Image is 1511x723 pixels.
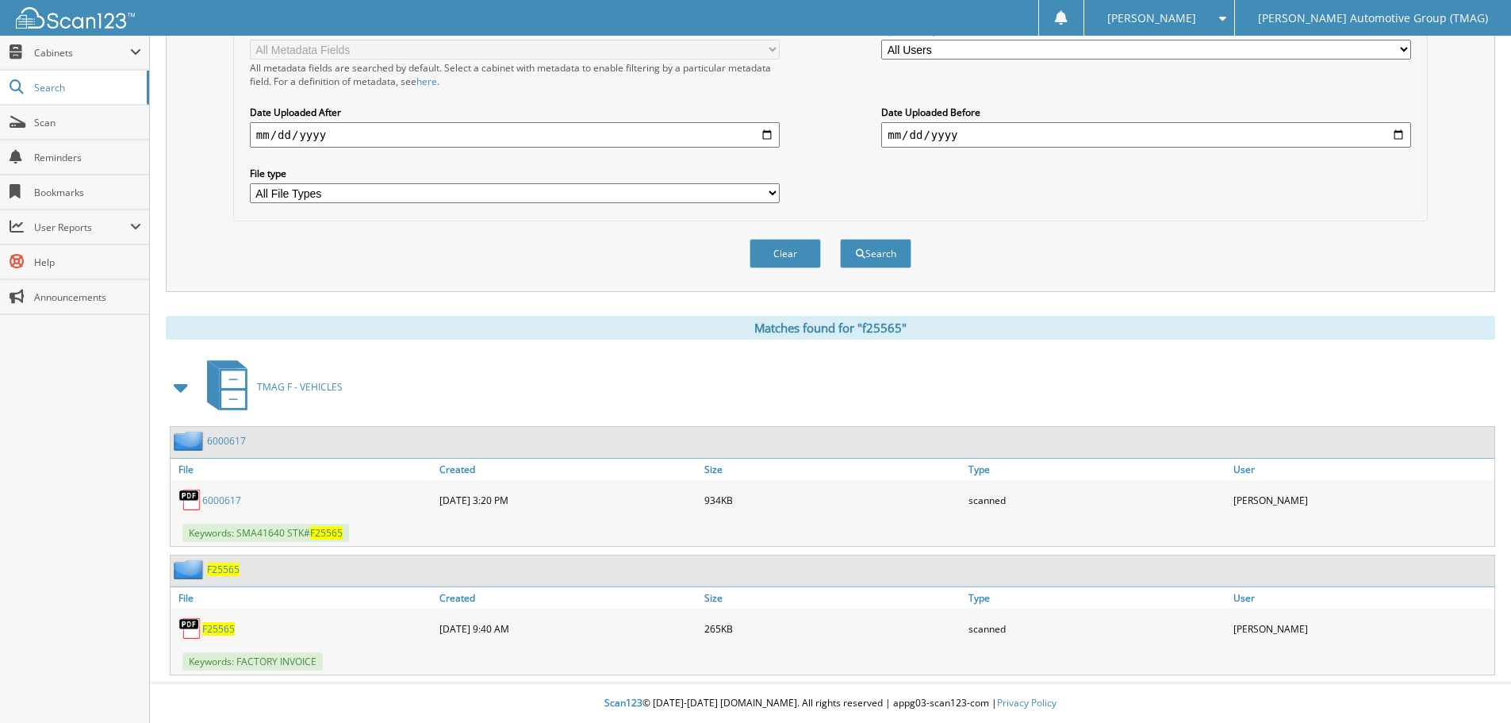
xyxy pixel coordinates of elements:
[178,617,202,640] img: PDF.png
[750,239,821,268] button: Clear
[182,652,323,671] span: Keywords: FACTORY INVOICE
[257,380,343,394] span: TMAG F - VEHICLES
[250,61,780,88] div: All metadata fields are searched by default. Select a cabinet with metadata to enable filtering b...
[178,488,202,512] img: PDF.png
[435,484,700,516] div: [DATE] 3:20 PM
[965,587,1229,609] a: Type
[840,239,911,268] button: Search
[1229,587,1494,609] a: User
[881,122,1411,148] input: end
[965,459,1229,480] a: Type
[202,622,235,636] a: F25565
[435,459,700,480] a: Created
[34,221,130,234] span: User Reports
[250,122,780,148] input: start
[435,613,700,644] div: [DATE] 9:40 AM
[34,81,139,94] span: Search
[16,7,135,29] img: scan123-logo-white.svg
[34,290,141,304] span: Announcements
[965,484,1229,516] div: scanned
[150,684,1511,723] div: © [DATE]-[DATE] [DOMAIN_NAME]. All rights reserved | appg03-scan123-com |
[174,431,207,451] img: folder2.png
[416,75,437,88] a: here
[1107,13,1196,23] span: [PERSON_NAME]
[34,256,141,269] span: Help
[34,151,141,164] span: Reminders
[171,459,435,480] a: File
[166,316,1495,340] div: Matches found for "f25565"
[700,484,965,516] div: 934KB
[34,46,130,60] span: Cabinets
[198,356,343,418] a: TMAG F - VEHICLES
[1432,647,1511,723] iframe: Chat Widget
[250,106,780,119] label: Date Uploaded After
[435,587,700,609] a: Created
[604,696,642,710] span: Scan123
[1229,459,1494,480] a: User
[700,459,965,480] a: Size
[1229,484,1494,516] div: [PERSON_NAME]
[202,494,241,507] a: 6000617
[207,434,246,448] a: 6000617
[174,560,207,579] img: folder2.png
[171,587,435,609] a: File
[965,613,1229,644] div: scanned
[250,167,780,180] label: File type
[1229,613,1494,644] div: [PERSON_NAME]
[182,524,349,542] span: Keywords: SMA41640 STK#
[310,526,343,540] span: F25565
[881,106,1411,119] label: Date Uploaded Before
[207,563,240,576] a: F25565
[34,186,141,199] span: Bookmarks
[700,587,965,609] a: Size
[34,116,141,129] span: Scan
[997,696,1057,710] a: Privacy Policy
[700,613,965,644] div: 265KB
[1258,13,1488,23] span: [PERSON_NAME] Automotive Group (TMAG)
